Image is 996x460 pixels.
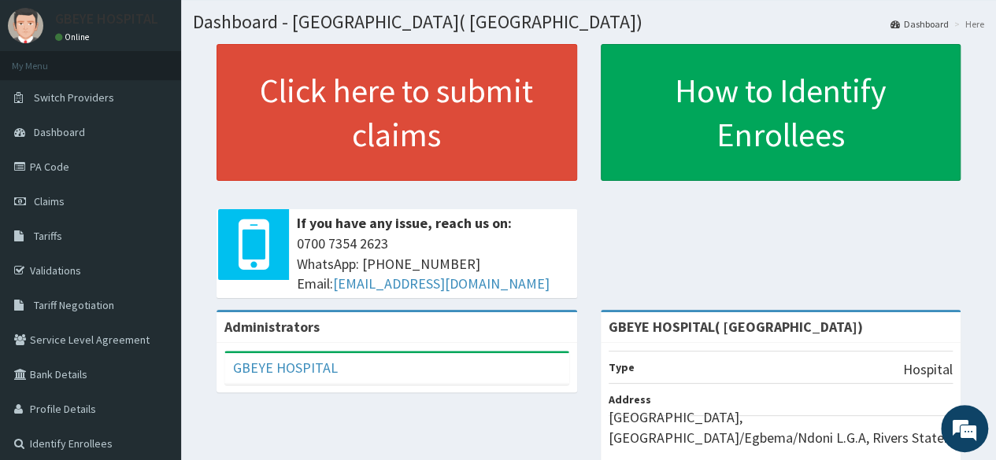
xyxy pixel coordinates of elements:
img: User Image [8,8,43,43]
p: Hospital [903,359,953,380]
p: GBEYE HOSPITAL [55,12,158,26]
a: [EMAIL_ADDRESS][DOMAIN_NAME] [333,274,550,293]
a: Click here to submit claims [217,44,577,181]
a: Online [55,31,93,42]
a: GBEYE HOSPITAL [233,359,338,377]
li: Here [950,17,984,31]
a: Dashboard [890,17,949,31]
span: Dashboard [34,125,85,139]
b: Type [609,360,635,374]
b: Administrators [224,318,320,336]
a: How to Identify Enrollees [601,44,961,181]
span: Claims [34,194,65,208]
h1: Dashboard - [GEOGRAPHIC_DATA]( [GEOGRAPHIC_DATA]) [193,12,984,32]
b: Address [609,392,651,407]
p: [GEOGRAPHIC_DATA], [GEOGRAPHIC_DATA]/Egbema/Ndoni L.G.A, Rivers State. [609,407,953,447]
span: Switch Providers [34,90,114,105]
b: If you have any issue, reach us on: [297,214,512,232]
span: 0700 7354 2623 WhatsApp: [PHONE_NUMBER] Email: [297,234,569,294]
span: Tariffs [34,229,62,243]
span: Tariff Negotiation [34,298,114,312]
strong: GBEYE HOSPITAL( [GEOGRAPHIC_DATA]) [609,318,863,336]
